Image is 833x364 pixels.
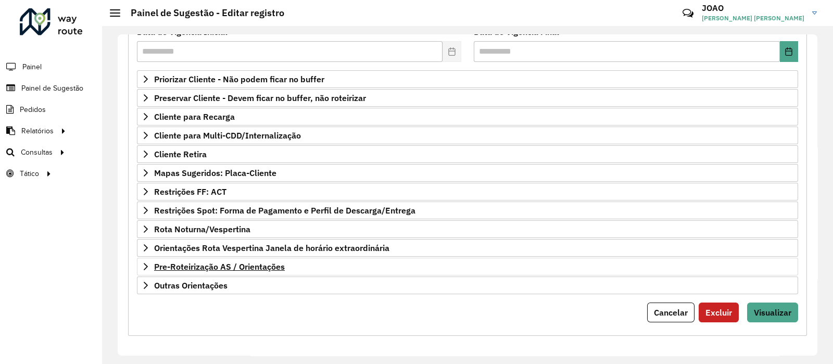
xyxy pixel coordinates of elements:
a: Priorizar Cliente - Não podem ficar no buffer [137,70,798,88]
a: Rota Noturna/Vespertina [137,220,798,238]
a: Restrições Spot: Forma de Pagamento e Perfil de Descarga/Entrega [137,202,798,219]
button: Cancelar [647,303,695,322]
span: Cliente para Multi-CDD/Internalização [154,131,301,140]
span: Restrições FF: ACT [154,187,226,196]
a: Orientações Rota Vespertina Janela de horário extraordinária [137,239,798,257]
span: Cliente para Recarga [154,112,235,121]
a: Contato Rápido [677,2,699,24]
span: Pedidos [20,104,46,115]
a: Preservar Cliente - Devem ficar no buffer, não roteirizar [137,89,798,107]
span: Pre-Roteirização AS / Orientações [154,262,285,271]
span: Consultas [21,147,53,158]
button: Excluir [699,303,739,322]
span: Rota Noturna/Vespertina [154,225,250,233]
span: Orientações Rota Vespertina Janela de horário extraordinária [154,244,389,252]
span: Relatórios [21,125,54,136]
span: Preservar Cliente - Devem ficar no buffer, não roteirizar [154,94,366,102]
span: Excluir [705,307,732,318]
span: Restrições Spot: Forma de Pagamento e Perfil de Descarga/Entrega [154,206,415,215]
span: Mapas Sugeridos: Placa-Cliente [154,169,276,177]
span: [PERSON_NAME] [PERSON_NAME] [702,14,804,23]
span: Tático [20,168,39,179]
span: Priorizar Cliente - Não podem ficar no buffer [154,75,324,83]
h2: Painel de Sugestão - Editar registro [120,7,284,19]
a: Cliente para Multi-CDD/Internalização [137,127,798,144]
span: Cliente Retira [154,150,207,158]
button: Visualizar [747,303,798,322]
a: Cliente Retira [137,145,798,163]
span: Painel [22,61,42,72]
a: Cliente para Recarga [137,108,798,125]
a: Pre-Roteirização AS / Orientações [137,258,798,275]
h3: JOAO [702,3,804,13]
a: Outras Orientações [137,277,798,294]
button: Choose Date [780,41,798,62]
a: Restrições FF: ACT [137,183,798,200]
span: Painel de Sugestão [21,83,83,94]
span: Visualizar [754,307,791,318]
a: Mapas Sugeridos: Placa-Cliente [137,164,798,182]
span: Outras Orientações [154,281,228,290]
span: Cancelar [654,307,688,318]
